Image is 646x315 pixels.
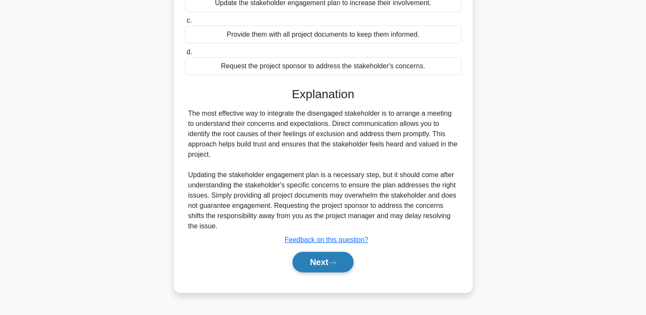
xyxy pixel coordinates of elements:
a: Feedback on this question? [285,236,368,243]
span: d. [187,48,192,55]
div: Request the project sponsor to address the stakeholder's concerns. [185,57,462,75]
div: The most effective way to integrate the disengaged stakeholder is to arrange a meeting to underst... [188,108,458,231]
span: c. [187,17,192,24]
button: Next [292,252,354,272]
h3: Explanation [190,87,456,102]
div: Provide them with all project documents to keep them informed. [185,26,462,44]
